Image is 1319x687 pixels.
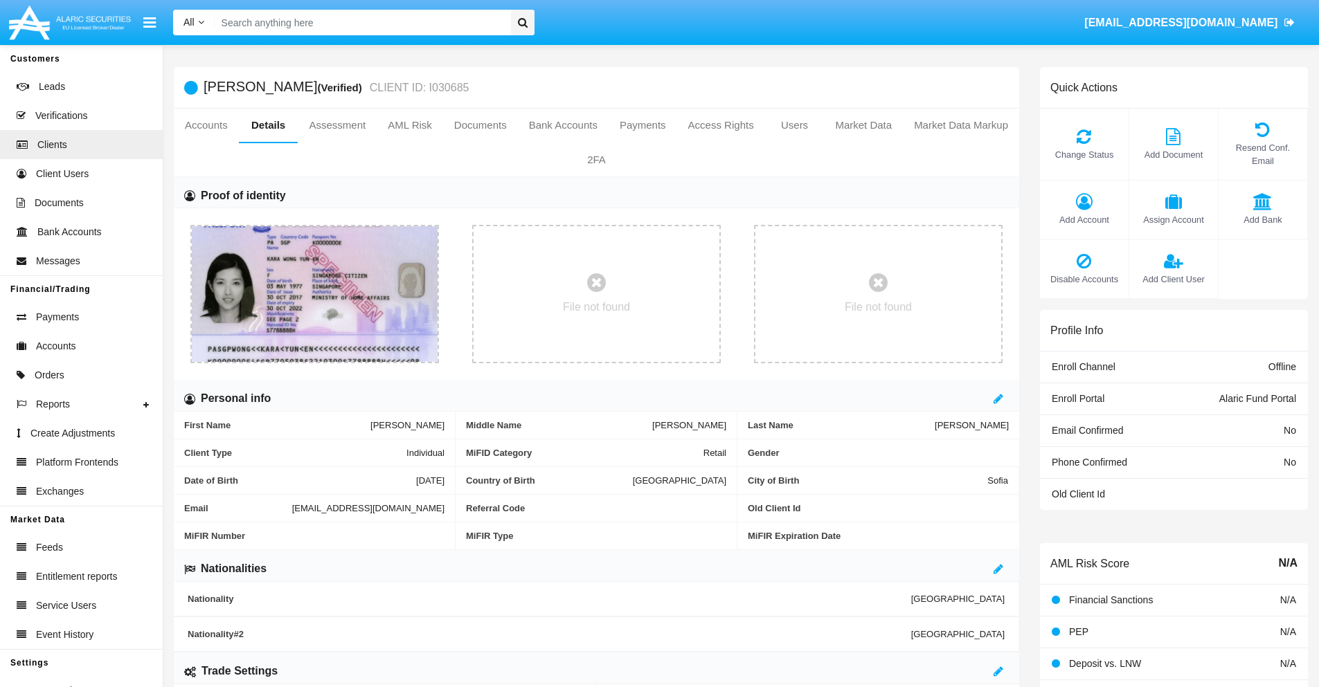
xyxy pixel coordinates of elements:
[36,569,118,584] span: Entitlement reports
[36,397,70,412] span: Reports
[1047,273,1122,286] span: Disable Accounts
[36,310,79,324] span: Payments
[184,420,370,430] span: First Name
[609,109,677,142] a: Payments
[1052,361,1115,372] span: Enroll Channel
[30,426,115,441] span: Create Adjustments
[1084,17,1277,28] span: [EMAIL_ADDRESS][DOMAIN_NAME]
[518,109,609,142] a: Bank Accounts
[1050,557,1129,570] h6: AML Risk Score
[184,448,406,458] span: Client Type
[1069,594,1153,605] span: Financial Sanctions
[1050,81,1118,94] h6: Quick Actions
[677,109,765,142] a: Access Rights
[184,531,445,541] span: MiFIR Number
[748,420,935,430] span: Last Name
[36,167,89,181] span: Client Users
[36,484,84,499] span: Exchanges
[1226,213,1300,226] span: Add Bank
[466,503,726,513] span: Referral Code
[201,561,267,576] h6: Nationalities
[416,475,445,486] span: [DATE]
[36,540,63,555] span: Feeds
[633,475,726,486] span: [GEOGRAPHIC_DATA]
[36,455,118,470] span: Platform Frontends
[466,448,703,458] span: MiFID Category
[174,143,1019,176] a: 2FA
[201,663,278,679] h6: Trade Settings
[703,448,726,458] span: Retail
[1280,658,1296,669] span: N/A
[466,420,652,430] span: Middle Name
[748,531,1009,541] span: MiFIR Expiration Date
[215,10,506,35] input: Search
[911,594,1005,604] span: [GEOGRAPHIC_DATA]
[36,339,76,354] span: Accounts
[1136,273,1211,286] span: Add Client User
[39,80,65,94] span: Leads
[1050,324,1103,337] h6: Profile Info
[466,531,726,541] span: MiFIR Type
[1047,213,1122,226] span: Add Account
[1052,425,1123,436] span: Email Confirmed
[37,225,102,239] span: Bank Accounts
[37,138,67,152] span: Clients
[173,15,215,30] a: All
[188,629,911,639] span: Nationality #2
[7,2,133,43] img: Logo image
[824,109,903,142] a: Market Data
[748,503,1008,513] span: Old Client Id
[1284,425,1296,436] span: No
[466,475,633,486] span: Country of Birth
[174,109,239,142] a: Accounts
[1052,457,1127,468] span: Phone Confirmed
[370,420,445,430] span: [PERSON_NAME]
[35,196,84,210] span: Documents
[765,109,825,142] a: Users
[987,475,1008,486] span: Sofia
[317,80,366,95] div: (Verified)
[1219,393,1296,404] span: Alaric Fund Portal
[1052,393,1104,404] span: Enroll Portal
[292,503,445,513] span: [EMAIL_ADDRESS][DOMAIN_NAME]
[298,109,377,142] a: Assessment
[377,109,443,142] a: AML Risk
[1280,594,1296,605] span: N/A
[35,109,87,123] span: Verifications
[1069,658,1141,669] span: Deposit vs. LNW
[201,391,271,406] h6: Personal info
[204,80,469,95] h5: [PERSON_NAME]
[406,448,445,458] span: Individual
[1226,141,1300,167] span: Resend Conf. Email
[1278,555,1298,571] span: N/A
[184,475,416,486] span: Date of Birth
[443,109,518,142] a: Documents
[652,420,726,430] span: [PERSON_NAME]
[188,594,911,604] span: Nationality
[36,598,96,613] span: Service Users
[1284,457,1296,468] span: No
[903,109,1019,142] a: Market Data Markup
[36,254,80,268] span: Messages
[1268,361,1296,372] span: Offline
[1136,148,1211,161] span: Add Document
[935,420,1009,430] span: [PERSON_NAME]
[201,188,286,203] h6: Proof of identity
[1047,148,1122,161] span: Change Status
[1280,626,1296,637] span: N/A
[748,475,987,486] span: City of Birth
[1136,213,1211,226] span: Assign Account
[366,82,469,93] small: CLIENT ID: I030685
[36,628,93,642] span: Event History
[183,17,195,28] span: All
[1052,488,1105,500] span: Old Client Id
[1069,626,1088,637] span: PEP
[748,448,1009,458] span: Gender
[184,503,292,513] span: Email
[911,629,1005,639] span: [GEOGRAPHIC_DATA]
[35,368,64,383] span: Orders
[239,109,298,142] a: Details
[1078,3,1302,42] a: [EMAIL_ADDRESS][DOMAIN_NAME]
